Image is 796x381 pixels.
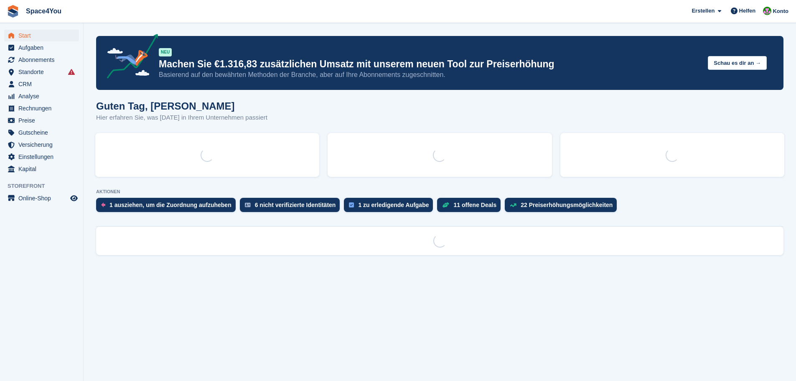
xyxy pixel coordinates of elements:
span: Rechnungen [18,102,69,114]
span: Online-Shop [18,192,69,204]
a: menu [4,115,79,126]
div: 22 Preiserhöhungsmöglichkeiten [521,202,613,208]
a: menu [4,139,79,151]
p: Hier erfahren Sie, was [DATE] in Ihrem Unternehmen passiert [96,113,267,123]
a: menu [4,42,79,54]
a: menu [4,127,79,138]
a: 1 zu erledigende Aufgabe [344,198,437,216]
img: stora-icon-8386f47178a22dfd0bd8f6a31ec36ba5ce8667c1dd55bd0f319d3a0aa187defe.svg [7,5,19,18]
div: 1 ausziehen, um die Zuordnung aufzuheben [109,202,231,208]
button: Schau es dir an → [708,56,767,70]
span: Helfen [739,7,756,15]
span: Start [18,30,69,41]
a: menu [4,30,79,41]
a: 6 nicht verifizierte Identitäten [240,198,344,216]
i: Es sind Fehler bei der Synchronisierung von Smart-Einträgen aufgetreten [68,69,75,75]
a: 1 ausziehen, um die Zuordnung aufzuheben [96,198,240,216]
div: 11 offene Deals [453,202,496,208]
p: Basierend auf den bewährten Methoden der Branche, aber auf Ihre Abonnements zugeschnitten. [159,70,701,79]
span: Preise [18,115,69,126]
span: Erstellen [692,7,715,15]
a: menu [4,102,79,114]
span: Storefront [8,182,83,190]
p: AKTIONEN [96,189,783,194]
p: Machen Sie €1.316,83 zusätzlichen Umsatz mit unserem neuen Tool zur Preiserhöhung [159,58,701,70]
h1: Guten Tag, [PERSON_NAME] [96,100,267,112]
img: deal-1b604bf984904fb50ccaf53a9ad4b4a5d6e5aea283cecdc64d6e3604feb123c2.svg [442,202,449,208]
span: Gutscheine [18,127,69,138]
a: menu [4,78,79,90]
img: price-adjustments-announcement-icon-8257ccfd72463d97f412b2fc003d46551f7dbcb40ab6d574587a9cd5c0d94... [100,34,158,82]
a: menu [4,151,79,163]
a: 22 Preiserhöhungsmöglichkeiten [505,198,621,216]
a: menu [4,66,79,78]
span: Analyse [18,90,69,102]
a: menu [4,54,79,66]
span: Kapital [18,163,69,175]
span: Versicherung [18,139,69,151]
div: NEU [159,48,172,56]
span: Aufgaben [18,42,69,54]
div: 1 zu erledigende Aufgabe [358,202,429,208]
img: move_outs_to_deallocate_icon-f764333ba52eb49d3ac5e1228854f67142a1ed5810a6f6cc68b1a99e826820c5.svg [101,202,105,207]
img: task-75834270c22a3079a89374b754ae025e5fb1db73e45f91037f5363f120a921f8.svg [349,202,354,207]
a: 11 offene Deals [437,198,505,216]
span: CRM [18,78,69,90]
img: price_increase_opportunities-93ffe204e8149a01c8c9dc8f82e8f89637d9d84a8eef4429ea346261dce0b2c0.svg [510,203,516,207]
img: verify_identity-adf6edd0f0f0b5bbfe63781bf79b02c33cf7c696d77639b501bdc392416b5a36.svg [245,202,251,207]
img: Luca-André Talhoff [763,7,771,15]
a: Vorschau-Shop [69,193,79,203]
span: Einstellungen [18,151,69,163]
a: Space4You [23,4,65,18]
div: 6 nicht verifizierte Identitäten [255,202,336,208]
a: menu [4,163,79,175]
a: menu [4,90,79,102]
span: Konto [773,7,788,15]
span: Abonnements [18,54,69,66]
span: Standorte [18,66,69,78]
a: Speisekarte [4,192,79,204]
